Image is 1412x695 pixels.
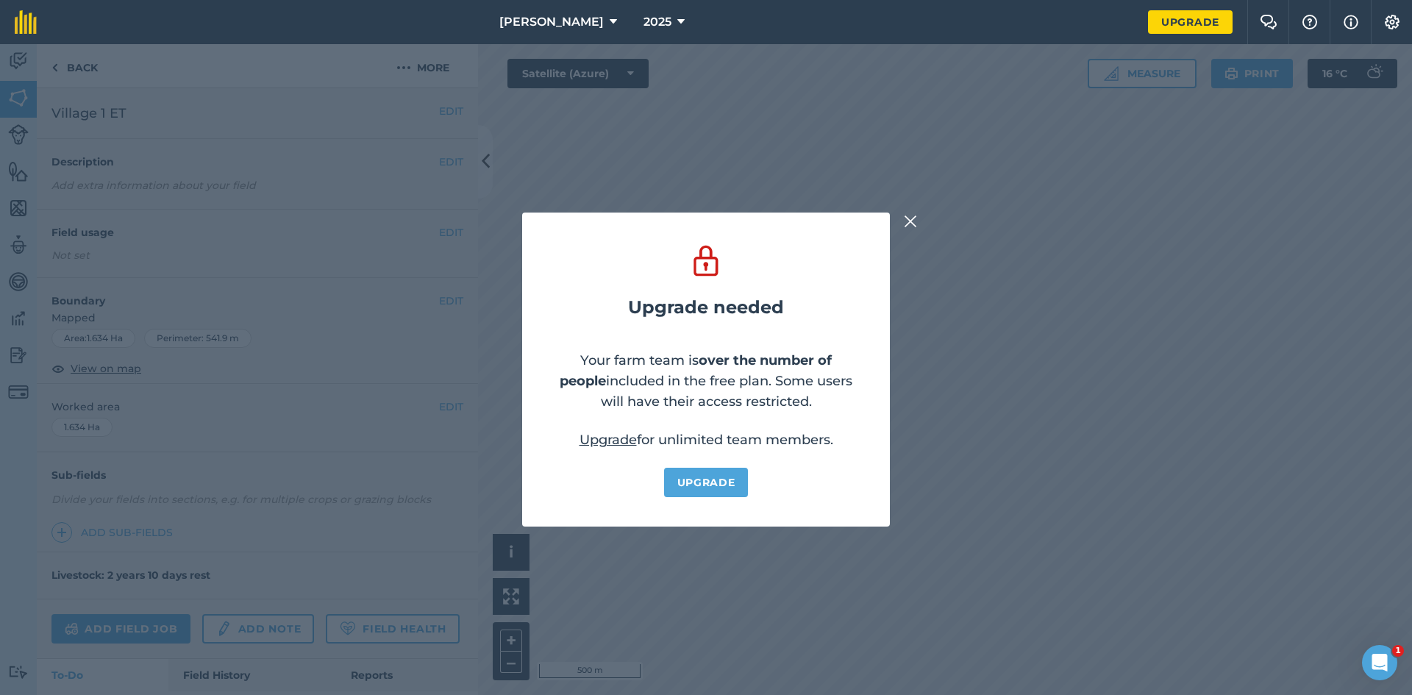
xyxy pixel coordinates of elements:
a: Upgrade [664,468,749,497]
img: A question mark icon [1301,15,1319,29]
span: 1 [1392,645,1404,657]
img: fieldmargin Logo [15,10,37,34]
img: A cog icon [1383,15,1401,29]
img: svg+xml;base64,PHN2ZyB4bWxucz0iaHR0cDovL3d3dy53My5vcmcvMjAwMC9zdmciIHdpZHRoPSIxNyIgaGVpZ2h0PSIxNy... [1344,13,1358,31]
a: Upgrade [580,432,637,448]
span: 2025 [643,13,671,31]
h2: Upgrade needed [628,297,784,318]
span: [PERSON_NAME] [499,13,604,31]
p: Your farm team is included in the free plan. Some users will have their access restricted. [552,350,860,412]
p: for unlimited team members. [580,430,833,450]
iframe: Intercom live chat [1362,645,1397,680]
img: svg+xml;base64,PHN2ZyB4bWxucz0iaHR0cDovL3d3dy53My5vcmcvMjAwMC9zdmciIHdpZHRoPSIyMiIgaGVpZ2h0PSIzMC... [904,213,917,230]
img: Two speech bubbles overlapping with the left bubble in the forefront [1260,15,1277,29]
a: Upgrade [1148,10,1233,34]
